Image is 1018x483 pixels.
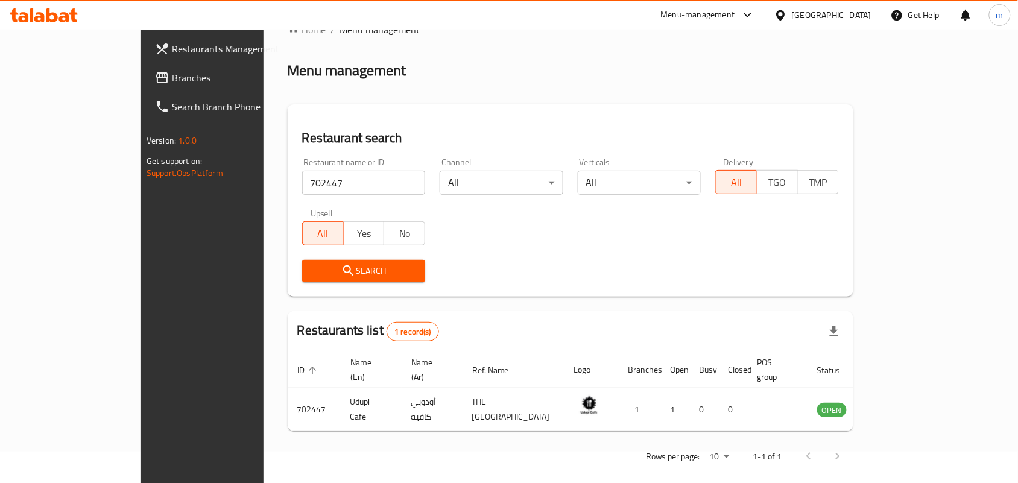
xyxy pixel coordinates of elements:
h2: Restaurants list [297,321,439,341]
img: Udupi Cafe [574,392,604,422]
a: Support.OpsPlatform [147,165,223,181]
span: TGO [762,174,793,191]
td: THE [GEOGRAPHIC_DATA] [463,388,564,431]
button: All [715,170,757,194]
div: Rows per page: [705,448,734,466]
a: Restaurants Management [145,34,311,63]
h2: Restaurant search [302,129,839,147]
span: Name (En) [350,355,387,384]
th: Busy [690,352,719,388]
p: Rows per page: [646,449,700,464]
td: 702447 [288,388,341,431]
div: Total records count [387,322,439,341]
span: TMP [803,174,834,191]
th: Open [661,352,690,388]
td: 1 [619,388,661,431]
td: 0 [690,388,719,431]
a: Branches [145,63,311,92]
div: All [440,171,563,195]
span: All [721,174,752,191]
button: TGO [756,170,798,194]
a: Search Branch Phone [145,92,311,121]
span: All [308,225,339,242]
label: Delivery [724,158,754,166]
p: 1-1 of 1 [753,449,782,464]
th: Closed [719,352,748,388]
span: 1.0.0 [178,133,197,148]
div: OPEN [817,403,847,417]
button: All [302,221,344,245]
th: Logo [564,352,619,388]
table: enhanced table [288,352,912,431]
label: Upsell [311,209,333,218]
span: Restaurants Management [172,42,301,56]
li: / [331,22,335,37]
span: Get support on: [147,153,202,169]
div: Export file [820,317,849,346]
div: All [578,171,701,195]
span: 1 record(s) [387,326,438,338]
div: Menu-management [661,8,735,22]
span: Yes [349,225,380,242]
span: POS group [757,355,793,384]
span: Search Branch Phone [172,99,301,114]
span: Branches [172,71,301,85]
span: Menu management [340,22,420,37]
span: No [389,225,420,242]
button: No [384,221,425,245]
span: Search [312,264,416,279]
td: 1 [661,388,690,431]
h2: Menu management [288,61,406,80]
button: Search [302,260,426,282]
span: Status [817,363,856,377]
span: Name (Ar) [411,355,448,384]
input: Search for restaurant name or ID.. [302,171,426,195]
td: Udupi Cafe [341,388,402,431]
th: Branches [619,352,661,388]
span: ID [297,363,320,377]
td: أودوبي كافيه [402,388,463,431]
span: Ref. Name [472,363,525,377]
span: OPEN [817,403,847,417]
span: m [996,8,1004,22]
span: Version: [147,133,176,148]
button: TMP [797,170,839,194]
td: 0 [719,388,748,431]
div: [GEOGRAPHIC_DATA] [792,8,871,22]
button: Yes [343,221,385,245]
